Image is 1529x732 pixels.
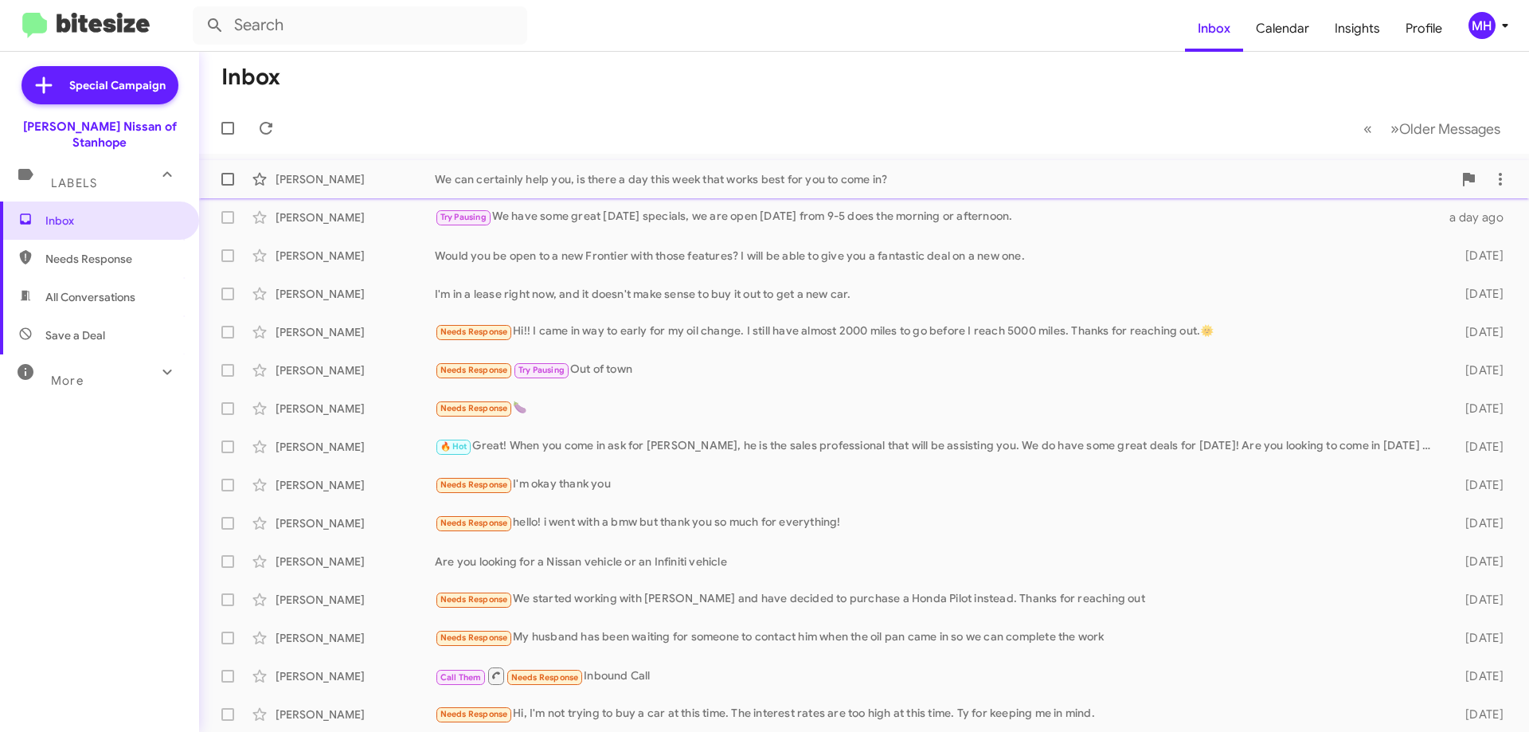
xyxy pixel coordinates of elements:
[45,327,105,343] span: Save a Deal
[1322,6,1393,52] a: Insights
[435,476,1440,494] div: I'm okay thank you
[1440,477,1516,493] div: [DATE]
[435,286,1440,302] div: I'm in a lease right now, and it doesn't make sense to buy it out to get a new car.
[1440,439,1516,455] div: [DATE]
[1440,592,1516,608] div: [DATE]
[1440,324,1516,340] div: [DATE]
[276,668,435,684] div: [PERSON_NAME]
[1440,401,1516,417] div: [DATE]
[440,480,508,490] span: Needs Response
[440,594,508,605] span: Needs Response
[1243,6,1322,52] a: Calendar
[45,213,181,229] span: Inbox
[276,515,435,531] div: [PERSON_NAME]
[276,630,435,646] div: [PERSON_NAME]
[1354,112,1382,145] button: Previous
[276,477,435,493] div: [PERSON_NAME]
[276,362,435,378] div: [PERSON_NAME]
[1440,515,1516,531] div: [DATE]
[440,327,508,337] span: Needs Response
[51,176,97,190] span: Labels
[276,248,435,264] div: [PERSON_NAME]
[1440,554,1516,570] div: [DATE]
[221,65,280,90] h1: Inbox
[440,518,508,528] span: Needs Response
[69,77,166,93] span: Special Campaign
[440,403,508,413] span: Needs Response
[1185,6,1243,52] a: Inbox
[276,439,435,455] div: [PERSON_NAME]
[1381,112,1510,145] button: Next
[1440,286,1516,302] div: [DATE]
[1440,362,1516,378] div: [DATE]
[435,514,1440,532] div: hello! i went with a bmw but thank you so much for everything!
[45,289,135,305] span: All Conversations
[435,361,1440,379] div: Out of town
[276,554,435,570] div: [PERSON_NAME]
[435,437,1440,456] div: Great! When you come in ask for [PERSON_NAME], he is the sales professional that will be assistin...
[440,672,482,683] span: Call Them
[511,672,579,683] span: Needs Response
[276,707,435,722] div: [PERSON_NAME]
[440,709,508,719] span: Needs Response
[1440,668,1516,684] div: [DATE]
[276,592,435,608] div: [PERSON_NAME]
[435,590,1440,609] div: We started working with [PERSON_NAME] and have decided to purchase a Honda Pilot instead. Thanks ...
[1390,119,1399,139] span: »
[435,628,1440,647] div: My husband has been waiting for someone to contact him when the oil pan came in so we can complet...
[440,365,508,375] span: Needs Response
[1468,12,1496,39] div: MH
[1440,248,1516,264] div: [DATE]
[1440,209,1516,225] div: a day ago
[1455,12,1511,39] button: MH
[440,212,487,222] span: Try Pausing
[518,365,565,375] span: Try Pausing
[440,441,467,452] span: 🔥 Hot
[435,399,1440,417] div: 🍆
[435,248,1440,264] div: Would you be open to a new Frontier with those features? I will be able to give you a fantastic d...
[276,401,435,417] div: [PERSON_NAME]
[1399,120,1500,138] span: Older Messages
[1393,6,1455,52] a: Profile
[22,66,178,104] a: Special Campaign
[1363,119,1372,139] span: «
[193,6,527,45] input: Search
[45,251,181,267] span: Needs Response
[440,632,508,643] span: Needs Response
[276,324,435,340] div: [PERSON_NAME]
[435,171,1453,187] div: We can certainly help you, is there a day this week that works best for you to come in?
[276,171,435,187] div: [PERSON_NAME]
[1355,112,1510,145] nav: Page navigation example
[435,705,1440,723] div: Hi, I'm not trying to buy a car at this time. The interest rates are too high at this time. Ty fo...
[435,554,1440,570] div: Are you looking for a Nissan vehicle or an Infiniti vehicle
[1440,630,1516,646] div: [DATE]
[435,666,1440,686] div: Inbound Call
[276,209,435,225] div: [PERSON_NAME]
[276,286,435,302] div: [PERSON_NAME]
[435,323,1440,341] div: Hi!! I came in way to early for my oil change. I still have almost 2000 miles to go before I reac...
[435,208,1440,226] div: We have some great [DATE] specials, we are open [DATE] from 9-5 does the morning or afternoon.
[51,374,84,388] span: More
[1440,707,1516,722] div: [DATE]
